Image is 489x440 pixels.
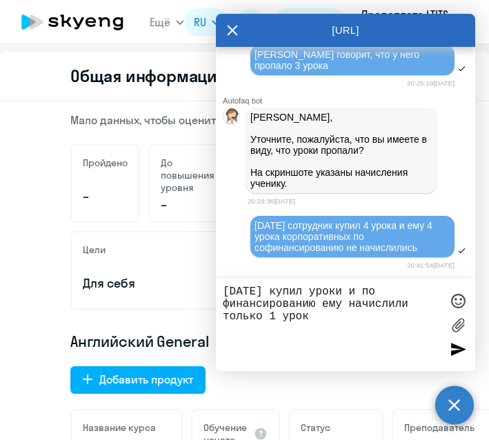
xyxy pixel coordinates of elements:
time: 20:28:36[DATE] [248,197,295,205]
span: RU [194,14,206,30]
p: – [161,197,214,213]
span: [DATE] сотрудник купил 4 урока и ему 4 урока корпоративных по софинансированию не начислились [255,220,435,253]
h5: Пройдено [83,157,128,169]
p: Для себя [83,275,268,292]
span: Ещё [150,14,170,30]
button: RU [184,8,230,36]
span: [PERSON_NAME] говорит, что у него пропало 3 урока [255,49,422,71]
p: Предоплата LTITS, ПЕРФЕКТ АРТ, ООО [361,7,458,37]
p: Мало данных, чтобы оценить прогресс [70,112,419,128]
label: Лимит 10 файлов [448,314,468,335]
h5: До повышения уровня [161,157,214,194]
h5: Название курса [83,421,156,434]
time: 20:41:54[DATE] [407,261,455,269]
h5: Преподаватель [404,421,475,434]
h5: Цели [83,243,106,256]
div: Autofaq bot [223,97,475,105]
time: 20:25:19[DATE] [407,79,455,87]
div: Добавить продукт [99,372,193,387]
p: – [83,188,128,205]
span: Английский General [70,332,209,351]
img: bot avatar [223,108,241,128]
button: Ещё [150,8,184,36]
button: Добавить продукт [70,366,206,394]
p: [PERSON_NAME], Уточните, пожалуйста, что вы имеете в виду, что уроки пропали? На скриншоте указан... [250,112,432,189]
button: Предоплата LTITS, ПЕРФЕКТ АРТ, ООО [355,6,479,39]
textarea: [DATE] купил уроки и по финансированию ему начислили только 1 уро [223,286,441,364]
h2: Общая информация [70,66,226,86]
h5: Статус [301,421,330,434]
button: Балансbalance [274,8,346,36]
